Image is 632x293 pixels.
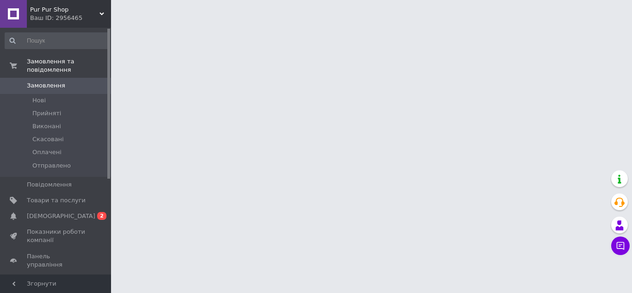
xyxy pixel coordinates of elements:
span: Pur Pur Shop [30,6,99,14]
span: Виконані [32,122,61,131]
span: Оплачені [32,148,62,156]
span: [DEMOGRAPHIC_DATA] [27,212,95,220]
span: Повідомлення [27,181,72,189]
div: Ваш ID: 2956465 [30,14,111,22]
input: Пошук [5,32,109,49]
span: Скасовані [32,135,64,143]
span: 2 [97,212,106,220]
span: Показники роботи компанії [27,228,86,244]
span: Замовлення та повідомлення [27,57,111,74]
button: Чат з покупцем [611,237,630,255]
span: Замовлення [27,81,65,90]
span: Товари та послуги [27,196,86,205]
span: Панель управління [27,252,86,269]
span: Прийняті [32,109,61,118]
span: Отправлено [32,162,71,170]
span: Нові [32,96,46,105]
